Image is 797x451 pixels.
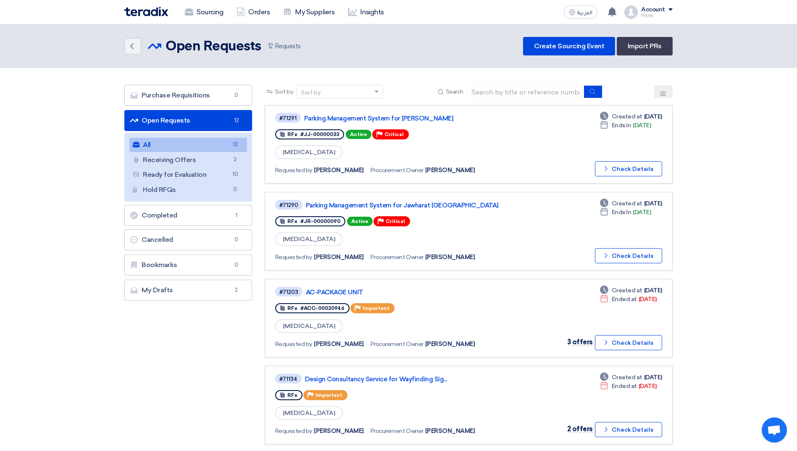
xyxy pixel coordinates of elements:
span: Important [316,392,342,398]
a: Insights [342,3,391,21]
div: Hissa [641,13,673,18]
span: #ACC-00020946 [300,305,345,311]
div: [DATE] [600,199,662,208]
div: [DATE] [600,382,657,391]
span: [PERSON_NAME] [425,427,475,435]
span: Created at [612,373,642,382]
span: [PERSON_NAME] [425,253,475,262]
span: Active [347,217,373,226]
span: 12 [230,140,240,149]
span: [PERSON_NAME] [425,340,475,349]
span: Ended at [612,382,637,391]
span: [MEDICAL_DATA] [275,145,343,159]
span: Requested by [275,340,312,349]
span: Requested by [275,166,312,175]
span: RFx [287,305,297,311]
button: Check Details [595,335,662,350]
a: Create Sourcing Event [523,37,615,55]
div: [DATE] [600,295,657,304]
span: Critical [386,218,405,224]
a: AC-PACKAGE UNIT [306,288,516,296]
button: Check Details [595,161,662,176]
span: Ended at [612,295,637,304]
span: العربية [577,10,592,16]
span: [PERSON_NAME] [314,253,364,262]
a: Parking Management System for Jawharat [GEOGRAPHIC_DATA] [306,202,516,209]
div: #71134 [279,376,297,382]
span: 2 [230,155,240,164]
span: [MEDICAL_DATA] [275,319,343,333]
span: 3 offers [567,338,593,346]
a: Purchase Requisitions0 [124,85,252,106]
div: #71290 [279,202,298,208]
span: Sort by [275,87,293,96]
a: Bookmarks0 [124,254,252,275]
span: Procurement Owner [371,253,423,262]
input: Search by title or reference number [467,86,584,98]
a: Orders [230,3,276,21]
button: Check Details [595,248,662,263]
span: #JJ-00000033 [300,131,339,137]
a: Completed1 [124,205,252,226]
a: Hold RFQs [129,183,247,197]
span: Procurement Owner [371,166,423,175]
img: profile_test.png [624,5,638,19]
span: Ends In [612,121,631,130]
div: Sort by [301,88,321,97]
span: [PERSON_NAME] [425,166,475,175]
span: RFx [287,131,297,137]
img: Teradix logo [124,7,168,16]
span: Critical [384,131,404,137]
span: RFx [287,218,297,224]
span: Search [446,87,463,96]
div: Account [641,6,665,13]
a: Receiving Offers [129,153,247,167]
a: Cancelled0 [124,229,252,250]
span: #JR-00000090 [300,218,340,224]
a: My Suppliers [276,3,341,21]
a: Ready for Evaluation [129,168,247,182]
div: [DATE] [600,112,662,121]
span: Created at [612,112,642,121]
a: My Drafts2 [124,280,252,301]
div: [DATE] [600,286,662,295]
span: Created at [612,199,642,208]
span: 0 [231,236,242,244]
span: 0 [231,91,242,100]
span: 0 [231,261,242,269]
span: Procurement Owner [371,340,423,349]
span: Important [363,305,389,311]
span: [PERSON_NAME] [314,427,364,435]
span: RFx [287,392,297,398]
a: All [129,138,247,152]
a: Import PRs [617,37,673,55]
h2: Open Requests [166,38,261,55]
span: [PERSON_NAME] [314,166,364,175]
div: [DATE] [600,208,651,217]
div: [DATE] [600,373,662,382]
span: [MEDICAL_DATA] [275,232,343,246]
button: Check Details [595,422,662,437]
span: [MEDICAL_DATA] [275,406,343,420]
span: 12 [231,116,242,125]
span: Requests [268,42,301,51]
span: [PERSON_NAME] [314,340,364,349]
a: Sourcing [178,3,230,21]
span: Ends In [612,208,631,217]
span: Requested by [275,253,312,262]
button: العربية [564,5,597,19]
span: 12 [268,42,273,50]
span: 2 [231,286,242,294]
div: #71203 [279,289,298,295]
div: Open chat [762,417,787,443]
span: Procurement Owner [371,427,423,435]
span: Active [346,130,371,139]
a: Design Consultancy Service for Wayfinding Sig... [305,375,515,383]
span: 1 [231,211,242,220]
a: Parking Management System for [PERSON_NAME] [304,115,514,122]
span: Created at [612,286,642,295]
a: Open Requests12 [124,110,252,131]
span: 10 [230,170,240,179]
span: 2 offers [567,425,593,433]
span: Requested by [275,427,312,435]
